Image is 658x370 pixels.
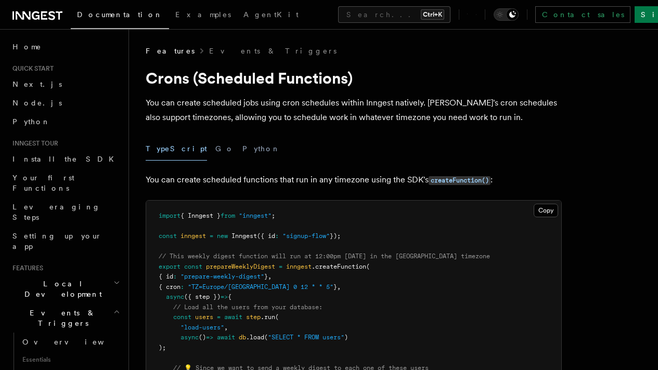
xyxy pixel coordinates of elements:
span: ( [275,313,279,321]
span: ) [344,334,348,341]
span: const [173,313,191,321]
h1: Crons (Scheduled Functions) [146,69,562,87]
span: "inngest" [239,212,272,219]
a: createFunction() [429,175,491,184]
span: "TZ=Europe/[GEOGRAPHIC_DATA] 0 12 * * 5" [188,283,333,290]
span: Node.js [12,99,62,107]
a: Documentation [71,3,169,29]
span: Leveraging Steps [12,203,100,221]
span: Quick start [8,64,54,73]
span: Next.js [12,80,62,88]
span: { cron [159,283,180,290]
span: "SELECT * FROM users" [268,334,344,341]
span: // Load all the users from your database: [173,303,322,311]
span: => [221,293,228,300]
a: Events & Triggers [209,46,337,56]
a: Home [8,37,122,56]
span: import [159,212,180,219]
span: ; [272,212,275,219]
kbd: Ctrl+K [421,9,444,20]
span: "signup-flow" [282,232,330,240]
span: .run [261,313,275,321]
span: new [217,232,228,240]
span: Essentials [18,351,122,368]
a: Next.js [8,75,122,94]
span: .load [246,334,264,341]
span: Python [12,117,50,126]
span: // This weekly digest function will run at 12:00pm [DATE] in the [GEOGRAPHIC_DATA] timezone [159,253,490,260]
a: AgentKit [237,3,305,28]
span: Local Development [8,279,113,299]
button: Python [242,137,280,161]
button: Copy [534,204,558,217]
span: } [264,273,268,280]
span: , [268,273,272,280]
span: from [221,212,235,219]
span: Home [12,42,42,52]
span: ({ id [257,232,275,240]
span: "prepare-weekly-digest" [180,273,264,280]
a: Contact sales [535,6,630,23]
span: const [184,263,202,270]
span: => [206,334,213,341]
span: Your first Functions [12,174,74,192]
span: Documentation [77,10,163,19]
span: Overview [22,338,130,346]
a: Overview [18,333,122,351]
span: inngest [286,263,312,270]
span: Inngest tour [8,139,58,148]
span: = [279,263,282,270]
span: async [166,293,184,300]
span: = [217,313,221,321]
button: TypeScript [146,137,207,161]
a: Python [8,112,122,131]
span: { Inngest } [180,212,221,219]
span: }); [330,232,341,240]
span: ); [159,344,166,351]
span: Inngest [231,232,257,240]
span: } [333,283,337,290]
span: : [173,273,177,280]
span: .createFunction [312,263,366,270]
span: ( [366,263,370,270]
span: () [199,334,206,341]
a: Node.js [8,94,122,112]
span: ( [264,334,268,341]
span: { [228,293,231,300]
span: : [275,232,279,240]
a: Examples [169,3,237,28]
a: Your first Functions [8,168,122,197]
span: users [195,313,213,321]
span: await [224,313,242,321]
span: Examples [175,10,231,19]
span: Events & Triggers [8,308,113,328]
span: db [239,334,246,341]
span: prepareWeeklyDigest [206,263,275,270]
span: Install the SDK [12,155,120,163]
span: AgentKit [243,10,299,19]
code: createFunction() [429,176,491,185]
span: inngest [180,232,206,240]
span: "load-users" [180,324,224,331]
a: Install the SDK [8,150,122,168]
span: { id [159,273,173,280]
p: You can create scheduled jobs using cron schedules within Inngest natively. [PERSON_NAME]'s cron ... [146,96,562,125]
button: Events & Triggers [8,303,122,333]
button: Search...Ctrl+K [338,6,450,23]
span: export [159,263,180,270]
span: ({ step }) [184,293,221,300]
span: Setting up your app [12,232,102,250]
span: step [246,313,261,321]
span: , [337,283,341,290]
a: Setting up your app [8,227,122,256]
button: Toggle dark mode [494,8,519,21]
p: You can create scheduled functions that run in any timezone using the SDK's : [146,173,562,188]
button: Local Development [8,274,122,303]
span: Features [146,46,195,56]
a: Leveraging Steps [8,197,122,227]
span: = [210,232,213,240]
span: Features [8,264,43,272]
span: : [180,283,184,290]
span: await [217,334,235,341]
span: async [180,334,199,341]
